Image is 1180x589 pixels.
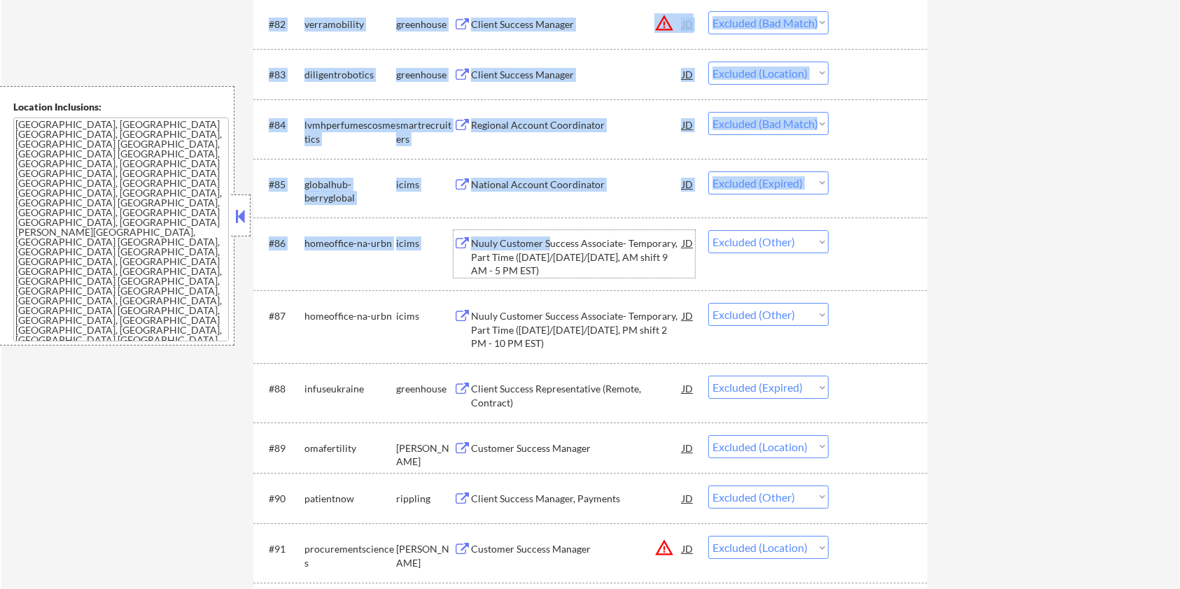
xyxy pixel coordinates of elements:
div: #87 [269,309,293,323]
div: homeoffice-na-urbn [304,236,396,250]
div: Client Success Manager [471,68,682,82]
div: omafertility [304,441,396,455]
div: #84 [269,118,293,132]
div: Nuuly Customer Success Associate- Temporary, Part Time ([DATE]/[DATE]/[DATE], AM shift 9 AM - 5 P... [471,236,682,278]
div: JD [681,112,695,137]
div: JD [681,485,695,511]
div: homeoffice-na-urbn [304,309,396,323]
div: JD [681,303,695,328]
div: #90 [269,492,293,506]
div: #83 [269,68,293,82]
div: #91 [269,542,293,556]
div: globalhub-berryglobal [304,178,396,205]
div: greenhouse [396,382,454,396]
div: lvmhperfumescosmetics [304,118,396,146]
button: warning_amber [654,13,674,33]
div: Nuuly Customer Success Associate- Temporary, Part Time ([DATE]/[DATE]/[DATE], PM shift 2 PM - 10 ... [471,309,682,350]
div: Customer Success Manager [471,542,682,556]
div: #89 [269,441,293,455]
div: greenhouse [396,17,454,31]
div: smartrecruiters [396,118,454,146]
div: JD [681,62,695,87]
div: Client Success Manager, Payments [471,492,682,506]
div: [PERSON_NAME] [396,441,454,469]
div: diligentrobotics [304,68,396,82]
div: procurementsciences [304,542,396,569]
div: rippling [396,492,454,506]
div: JD [681,171,695,197]
div: #82 [269,17,293,31]
div: infuseukraine [304,382,396,396]
div: National Account Coordinator [471,178,682,192]
div: icims [396,309,454,323]
div: #85 [269,178,293,192]
div: Regional Account Coordinator [471,118,682,132]
div: #86 [269,236,293,250]
div: #88 [269,382,293,396]
div: Location Inclusions: [13,100,229,114]
div: JD [681,435,695,460]
div: [PERSON_NAME] [396,542,454,569]
div: Customer Success Manager [471,441,682,455]
div: JD [681,11,695,36]
div: Client Success Representative (Remote, Contract) [471,382,682,409]
div: icims [396,178,454,192]
button: warning_amber [654,538,674,558]
div: icims [396,236,454,250]
div: patientnow [304,492,396,506]
div: JD [681,536,695,561]
div: JD [681,230,695,255]
div: greenhouse [396,68,454,82]
div: JD [681,376,695,401]
div: Client Success Manager [471,17,682,31]
div: verramobility [304,17,396,31]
